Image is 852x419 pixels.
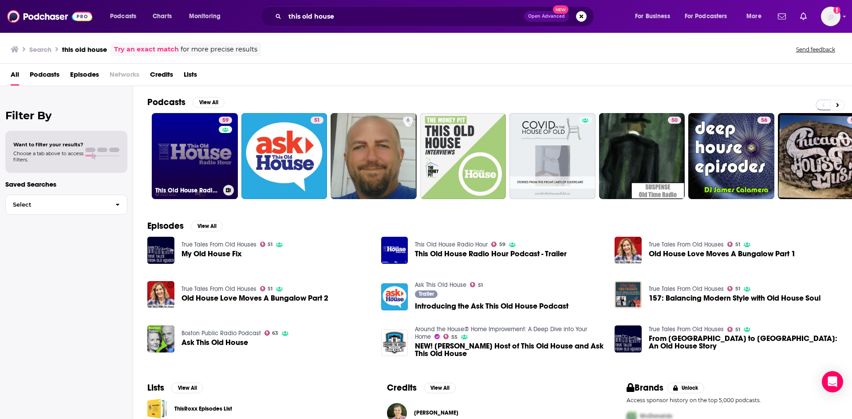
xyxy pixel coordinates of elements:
a: 56 [688,113,774,199]
a: 50 [599,113,685,199]
button: View All [424,383,456,393]
span: My Old House Fix [181,250,242,258]
div: Open Intercom Messenger [822,371,843,392]
a: 51 [727,242,740,247]
a: 51 [727,286,740,291]
a: True Tales From Old Houses [649,241,724,248]
a: True Tales From Old Houses [649,325,724,333]
a: Old House Love Moves A Bungalow Part 2 [147,281,174,308]
a: NEW! Kevin O'Connor Host of This Old House and Ask This Old House [415,342,604,357]
p: Saved Searches [5,180,127,188]
span: 55 [451,335,458,339]
img: This Old House Radio Hour Podcast - Trailer [381,237,408,264]
a: ThisRoxx Episodes List [147,399,167,419]
a: Ross Trethewey [414,409,458,416]
span: Podcasts [110,10,136,23]
span: 51 [478,283,483,287]
span: 51 [735,243,740,247]
svg: Add a profile image [833,7,840,14]
button: open menu [740,9,773,23]
img: My Old House Fix [147,237,174,264]
a: Credits [150,67,173,86]
img: User Profile [821,7,840,26]
img: Introducing the Ask This Old House Podcast [381,283,408,310]
button: Select [5,195,127,215]
span: Old House Love Moves A Bungalow Part 2 [181,294,328,302]
a: 50 [668,117,681,124]
a: 59This Old House Radio Hour [152,113,238,199]
a: 56 [757,117,771,124]
span: 51 [268,287,272,291]
div: Search podcasts, credits, & more... [269,6,603,27]
a: Episodes [70,67,99,86]
button: View All [171,383,203,393]
span: Choose a tab above to access filters. [13,150,83,163]
a: True Tales From Old Houses [181,285,256,293]
span: From [GEOGRAPHIC_DATA] to [GEOGRAPHIC_DATA]: An Old House Story [649,335,838,350]
button: open menu [679,9,740,23]
img: From Toronto to Detroit: An Old House Story [615,325,642,352]
span: 51 [314,116,320,125]
span: Trailer [419,291,434,297]
a: Charts [147,9,177,23]
a: This Old House Radio Hour [415,241,488,248]
a: EpisodesView All [147,220,223,231]
span: Monitoring [189,10,221,23]
span: For Podcasters [685,10,727,23]
button: Send feedback [793,46,838,53]
span: 157: Balancing Modern Style with Old House Soul [649,294,820,302]
a: From Toronto to Detroit: An Old House Story [649,335,838,350]
a: 59 [219,117,232,124]
span: 6 [406,116,410,125]
h3: this old house [62,45,107,54]
h2: Credits [387,382,417,393]
a: Try an exact match [114,44,179,55]
a: Boston Public Radio Podcast [181,329,261,337]
span: Charts [153,10,172,23]
a: True Tales From Old Houses [181,241,256,248]
a: Lists [184,67,197,86]
a: Ask This Old House [415,281,466,289]
a: 55 [443,334,458,339]
a: Introducing the Ask This Old House Podcast [415,302,568,310]
button: Open AdvancedNew [524,11,569,22]
span: Select [6,202,108,208]
img: Podchaser - Follow, Share and Rate Podcasts [7,8,92,25]
a: Around the House® Home Improvement: A Deep Dive into Your Home [415,325,587,341]
h2: Filter By [5,109,127,122]
span: 51 [268,243,272,247]
span: NEW! [PERSON_NAME] Host of This Old House and Ask This Old House [415,342,604,357]
h3: This Old House Radio Hour [155,187,220,194]
span: Ask This Old House [181,339,248,346]
img: Old House Love Moves A Bungalow Part 1 [615,237,642,264]
a: 51 [260,242,273,247]
span: 51 [735,328,740,332]
span: 63 [272,331,278,335]
span: New [553,5,569,14]
img: Ask This Old House [147,325,174,352]
span: Networks [110,67,139,86]
span: 59 [222,116,229,125]
a: Old House Love Moves A Bungalow Part 1 [649,250,796,258]
span: 50 [671,116,678,125]
span: [PERSON_NAME] [414,409,458,416]
a: 59 [491,242,505,247]
a: ThisRoxx Episodes List [174,404,232,414]
h2: Brands [627,382,663,393]
a: 157: Balancing Modern Style with Old House Soul [615,281,642,308]
a: 63 [264,330,279,336]
span: 51 [735,287,740,291]
span: More [746,10,761,23]
h2: Lists [147,382,164,393]
input: Search podcasts, credits, & more... [285,9,524,23]
a: 6 [331,113,417,199]
a: Podcasts [30,67,59,86]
